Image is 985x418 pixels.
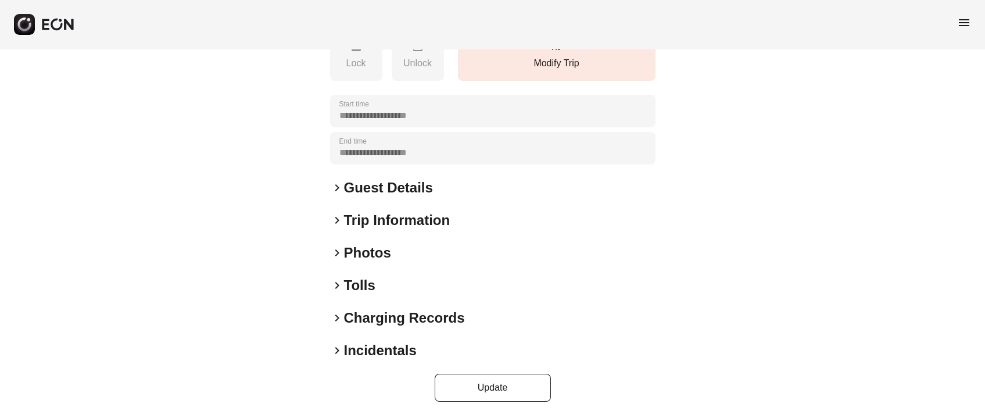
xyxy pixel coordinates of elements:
h2: Photos [344,244,391,262]
span: keyboard_arrow_right [330,278,344,292]
h2: Guest Details [344,178,433,197]
span: keyboard_arrow_right [330,181,344,195]
p: Modify Trip [464,56,650,70]
h2: Charging Records [344,309,465,327]
span: keyboard_arrow_right [330,344,344,358]
span: keyboard_arrow_right [330,246,344,260]
span: keyboard_arrow_right [330,213,344,227]
h2: Trip Information [344,211,450,230]
h2: Tolls [344,276,375,295]
h2: Incidentals [344,341,417,360]
button: Update [435,374,551,402]
span: menu [957,16,971,30]
button: Modify Trip [458,33,656,81]
span: keyboard_arrow_right [330,311,344,325]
